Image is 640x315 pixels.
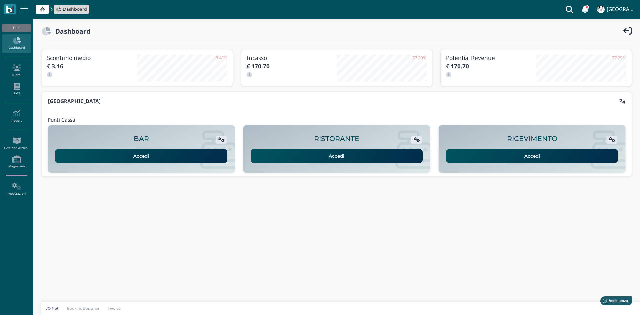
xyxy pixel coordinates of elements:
b: [GEOGRAPHIC_DATA] [48,98,101,105]
span: Dashboard [63,6,87,12]
a: Gestione Articoli [2,134,31,153]
a: ... [GEOGRAPHIC_DATA] [596,1,636,17]
a: Dashboard [2,34,31,53]
h4: [GEOGRAPHIC_DATA] [607,7,636,12]
h2: Dashboard [51,28,90,35]
a: Accedi [251,149,423,163]
h2: RICEVIMENTO [507,135,557,143]
h3: Incasso [247,55,337,61]
h2: RISTORANTE [314,135,359,143]
span: Assistenza [20,5,44,10]
h2: BAR [134,135,149,143]
a: Clienti [2,61,31,80]
h4: Punti Cassa [48,117,75,123]
b: € 170.70 [446,62,469,70]
a: Impostazioni [2,180,31,198]
a: Accedi [55,149,227,163]
h3: Potential Revenue [446,55,536,61]
h3: Scontrino medio [47,55,137,61]
b: € 3.16 [47,62,63,70]
a: PMS [2,80,31,98]
b: € 170.70 [247,62,270,70]
img: logo [6,6,14,13]
div: POS [2,24,31,32]
img: ... [597,6,604,13]
iframe: Help widget launcher [593,294,634,309]
a: Accedi [446,149,618,163]
a: Report [2,107,31,125]
a: Magazzino [2,153,31,171]
a: Dashboard [56,6,87,12]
